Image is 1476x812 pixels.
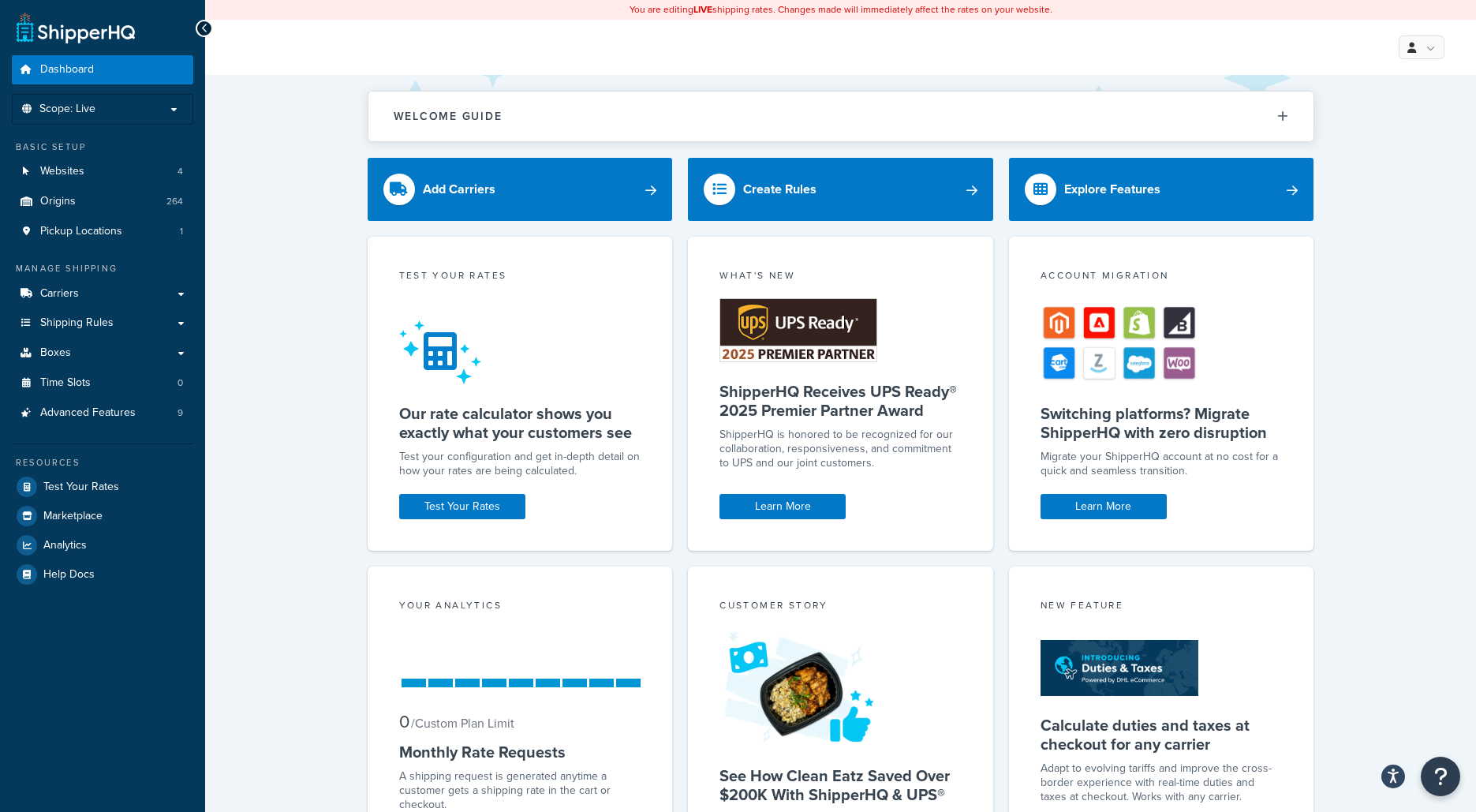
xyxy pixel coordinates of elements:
div: Test your rates [399,268,641,286]
a: Carriers [12,279,193,309]
li: Pickup Locations [12,217,193,246]
a: Test Your Rates [399,494,525,519]
a: Boxes [12,339,193,368]
div: Migrate your ShipperHQ account at no cost for a quick and seamless transition. [1041,450,1283,478]
span: Time Slots [40,376,91,390]
button: Open Resource Center [1421,757,1460,796]
h5: See How Clean Eatz Saved Over $200K With ShipperHQ & UPS® [719,766,962,804]
span: 9 [177,406,183,420]
h5: Switching platforms? Migrate ShipperHQ with zero disruption [1041,404,1283,442]
a: Origins264 [12,187,193,216]
a: Test Your Rates [12,473,193,501]
div: Add Carriers [423,178,495,200]
a: Websites4 [12,157,193,186]
a: Learn More [719,494,846,519]
li: Time Slots [12,369,193,398]
span: Dashboard [40,63,94,77]
span: 0 [399,709,409,735]
div: New Feature [1041,598,1283,616]
div: Account Migration [1041,268,1283,286]
div: Test your configuration and get in-depth detail on how your rates are being calculated. [399,450,641,478]
span: Scope: Live [39,103,95,116]
span: Shipping Rules [40,316,114,330]
span: Boxes [40,346,71,360]
span: Carriers [40,287,79,301]
span: 0 [177,376,183,390]
a: Learn More [1041,494,1167,519]
p: Adapt to evolving tariffs and improve the cross-border experience with real-time duties and taxes... [1041,761,1283,804]
span: Advanced Features [40,406,136,420]
a: Advanced Features9 [12,399,193,428]
a: Help Docs [12,560,193,589]
span: Origins [40,195,76,208]
div: A shipping request is generated anytime a customer gets a shipping rate in the cart or checkout. [399,769,641,812]
div: Create Rules [743,178,816,200]
a: Shipping Rules [12,309,193,338]
span: Pickup Locations [40,225,122,238]
small: / Custom Plan Limit [411,714,514,732]
a: Time Slots0 [12,369,193,398]
div: Manage Shipping [12,262,193,275]
button: Welcome Guide [368,92,1313,141]
h5: ShipperHQ Receives UPS Ready® 2025 Premier Partner Award [719,382,962,420]
h5: Our rate calculator shows you exactly what your customers see [399,404,641,442]
span: Test Your Rates [43,481,119,494]
div: Resources [12,456,193,470]
div: Your Analytics [399,598,641,616]
div: What's New [719,268,962,286]
h2: Welcome Guide [394,110,503,122]
li: Websites [12,157,193,186]
span: Help Docs [43,568,95,582]
span: 1 [180,225,183,238]
h5: Monthly Rate Requests [399,743,641,761]
span: Analytics [43,539,87,552]
span: 4 [177,165,183,178]
a: Dashboard [12,55,193,84]
li: Advanced Features [12,399,193,428]
span: Websites [40,165,84,178]
div: Basic Setup [12,140,193,154]
span: Marketplace [43,510,103,523]
a: Analytics [12,531,193,559]
li: Origins [12,187,193,216]
span: 264 [166,195,183,208]
h5: Calculate duties and taxes at checkout for any carrier [1041,716,1283,754]
a: Pickup Locations1 [12,217,193,246]
a: Explore Features [1009,158,1314,221]
a: Marketplace [12,502,193,530]
b: LIVE [693,2,712,17]
a: Add Carriers [368,158,673,221]
p: ShipperHQ is honored to be recognized for our collaboration, responsiveness, and commitment to UP... [719,428,962,470]
div: Explore Features [1064,178,1160,200]
div: Customer Story [719,598,962,616]
a: Create Rules [688,158,993,221]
